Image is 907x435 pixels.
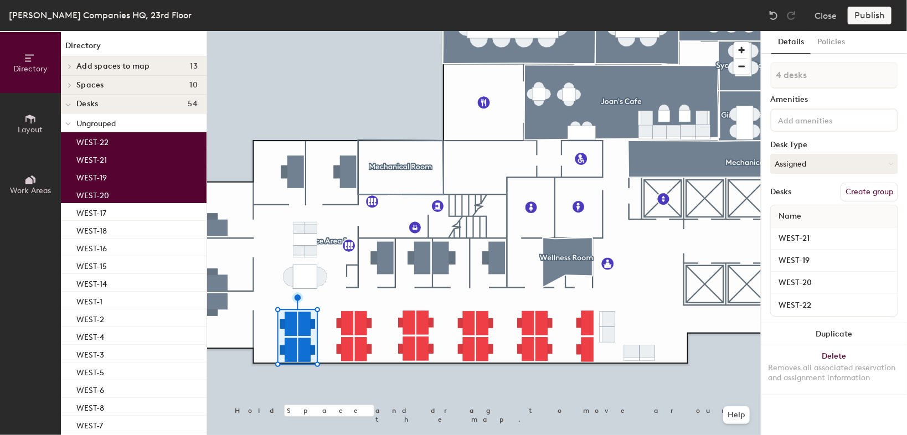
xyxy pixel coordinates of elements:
[76,134,109,147] p: WEST-22
[76,241,107,253] p: WEST-16
[18,125,43,134] span: Layout
[786,10,797,21] img: Redo
[841,183,898,201] button: Create group
[770,141,898,149] div: Desk Type
[76,312,104,324] p: WEST-2
[776,113,875,126] input: Add amenities
[76,188,109,200] p: WEST-20
[10,186,51,195] span: Work Areas
[76,418,103,431] p: WEST-7
[76,152,107,165] p: WEST-21
[76,276,107,289] p: WEST-14
[188,100,198,108] span: 54
[76,62,150,71] span: Add spaces to map
[76,81,104,90] span: Spaces
[770,188,791,196] div: Desks
[61,40,207,57] h1: Directory
[76,329,104,342] p: WEST-4
[76,170,107,183] p: WEST-19
[723,406,750,424] button: Help
[190,62,198,71] span: 13
[773,297,895,313] input: Unnamed desk
[76,382,104,395] p: WEST-6
[76,258,107,271] p: WEST-15
[770,95,898,104] div: Amenities
[13,64,48,74] span: Directory
[771,31,811,54] button: Details
[773,206,807,226] span: Name
[815,7,837,24] button: Close
[811,31,852,54] button: Policies
[761,345,907,394] button: DeleteRemoves all associated reservation and assignment information
[770,154,898,174] button: Assigned
[773,231,895,246] input: Unnamed desk
[76,400,104,413] p: WEST-8
[76,100,98,108] span: Desks
[9,8,192,22] div: [PERSON_NAME] Companies HQ, 23rd Floor
[189,81,198,90] span: 10
[76,347,104,360] p: WEST-3
[761,323,907,345] button: Duplicate
[76,205,106,218] p: WEST-17
[768,10,779,21] img: Undo
[773,253,895,268] input: Unnamed desk
[76,119,116,128] span: Ungrouped
[773,275,895,291] input: Unnamed desk
[76,294,102,307] p: WEST-1
[76,223,107,236] p: WEST-18
[76,365,104,377] p: WEST-5
[768,363,900,383] div: Removes all associated reservation and assignment information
